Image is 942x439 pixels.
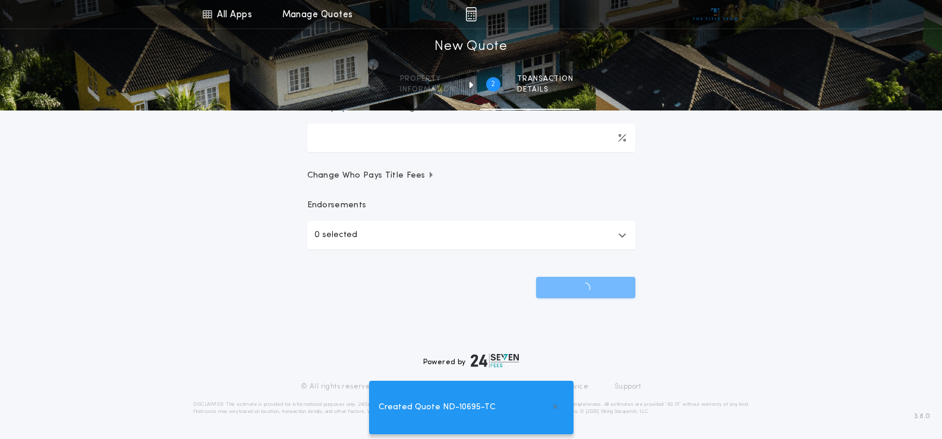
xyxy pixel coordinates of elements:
div: Powered by [423,353,519,368]
span: details [517,85,574,94]
p: Endorsements [307,200,635,211]
h1: New Quote [434,37,507,56]
input: Downpayment Percentage [307,124,635,152]
img: logo [471,353,519,368]
p: 0 selected [314,228,357,242]
span: Transaction [517,74,574,84]
span: Created Quote ND-10695-TC [379,401,496,414]
button: 0 selected [307,221,635,249]
h2: 2 [491,80,495,89]
span: Property [400,74,455,84]
span: information [400,85,455,94]
img: vs-icon [693,8,738,20]
img: img [465,7,477,21]
span: Change Who Pays Title Fees [307,170,435,182]
button: Change Who Pays Title Fees [307,170,635,182]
